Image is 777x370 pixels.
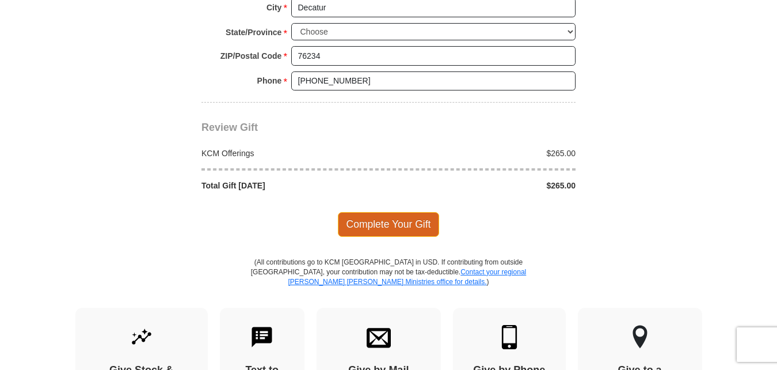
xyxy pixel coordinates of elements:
strong: State/Province [226,24,281,40]
div: $265.00 [389,148,582,159]
img: mobile.svg [497,325,521,349]
img: other-region [632,325,648,349]
strong: Phone [257,73,282,89]
a: Contact your regional [PERSON_NAME] [PERSON_NAME] Ministries office for details. [288,268,526,286]
strong: ZIP/Postal Code [220,48,282,64]
p: (All contributions go to KCM [GEOGRAPHIC_DATA] in USD. If contributing from outside [GEOGRAPHIC_D... [250,258,527,308]
img: give-by-stock.svg [129,325,154,349]
span: Review Gift [201,122,258,133]
img: envelope.svg [367,325,391,349]
div: KCM Offerings [196,148,389,159]
div: $265.00 [389,180,582,191]
span: Complete Your Gift [338,212,440,236]
img: text-to-give.svg [250,325,274,349]
div: Total Gift [DATE] [196,180,389,191]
